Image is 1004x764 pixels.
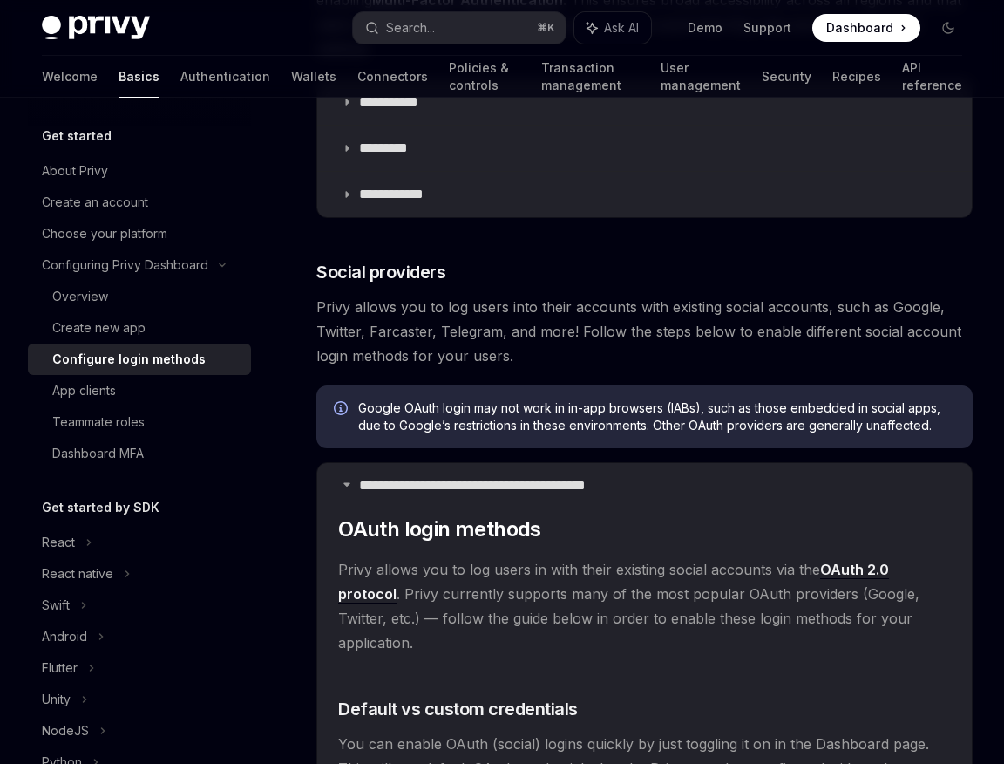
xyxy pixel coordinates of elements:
a: Connectors [357,56,428,98]
div: Configure login methods [52,349,206,370]
a: Support [743,19,791,37]
span: Dashboard [826,19,893,37]
img: dark logo [42,16,150,40]
a: User management [661,56,741,98]
div: Configuring Privy Dashboard [42,255,208,276]
a: App clients [28,375,251,406]
span: Privy allows you to log users into their accounts with existing social accounts, such as Google, ... [316,295,973,368]
div: NodeJS [42,720,89,741]
span: Social providers [316,260,445,284]
a: Teammate roles [28,406,251,438]
button: Toggle dark mode [934,14,962,42]
a: Transaction management [541,56,640,98]
a: API reference [902,56,962,98]
div: Create new app [52,317,146,338]
span: ⌘ K [537,21,555,35]
div: Dashboard MFA [52,443,144,464]
a: Policies & controls [449,56,520,98]
span: Privy allows you to log users in with their existing social accounts via the . Privy currently su... [338,557,951,655]
a: Create an account [28,187,251,218]
span: Google OAuth login may not work in in-app browsers (IABs), such as those embedded in social apps,... [358,399,955,434]
div: React native [42,563,113,584]
div: Android [42,626,87,647]
div: Overview [52,286,108,307]
svg: Info [334,401,351,419]
a: Dashboard MFA [28,438,251,469]
a: Recipes [832,56,881,98]
a: Wallets [291,56,336,98]
div: React [42,532,75,553]
div: Create an account [42,192,148,213]
a: Create new app [28,312,251,344]
a: Security [762,56,811,98]
span: Default vs custom credentials [338,697,578,721]
div: Choose your platform [42,223,167,244]
div: About Privy [42,160,108,181]
span: OAuth login methods [338,515,541,543]
a: Authentication [180,56,270,98]
h5: Get started [42,126,112,147]
a: Overview [28,281,251,312]
button: Search...⌘K [353,12,565,44]
div: Swift [42,595,70,616]
a: Demo [688,19,722,37]
a: About Privy [28,155,251,187]
a: Configure login methods [28,344,251,375]
div: Search... [386,17,435,38]
div: Unity [42,689,71,710]
a: Choose your platform [28,218,251,249]
span: Ask AI [604,19,639,37]
div: App clients [52,380,116,401]
a: Dashboard [812,14,920,42]
h5: Get started by SDK [42,497,159,518]
button: Ask AI [574,12,651,44]
a: Basics [119,56,159,98]
div: Teammate roles [52,412,145,433]
div: Flutter [42,658,78,679]
a: Welcome [42,56,98,98]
